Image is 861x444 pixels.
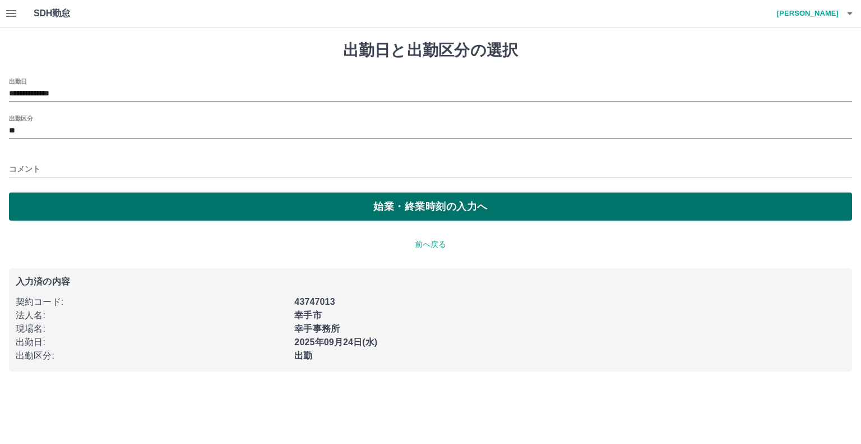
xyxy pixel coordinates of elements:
[9,114,33,122] label: 出勤区分
[294,351,312,360] b: 出勤
[9,77,27,85] label: 出勤日
[16,336,288,349] p: 出勤日 :
[294,324,340,333] b: 幸手事務所
[9,193,852,221] button: 始業・終業時刻の入力へ
[294,297,335,306] b: 43747013
[16,277,845,286] p: 入力済の内容
[16,322,288,336] p: 現場名 :
[294,337,377,347] b: 2025年09月24日(水)
[9,239,852,250] p: 前へ戻る
[9,41,852,60] h1: 出勤日と出勤区分の選択
[16,309,288,322] p: 法人名 :
[16,349,288,363] p: 出勤区分 :
[16,295,288,309] p: 契約コード :
[294,310,321,320] b: 幸手市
